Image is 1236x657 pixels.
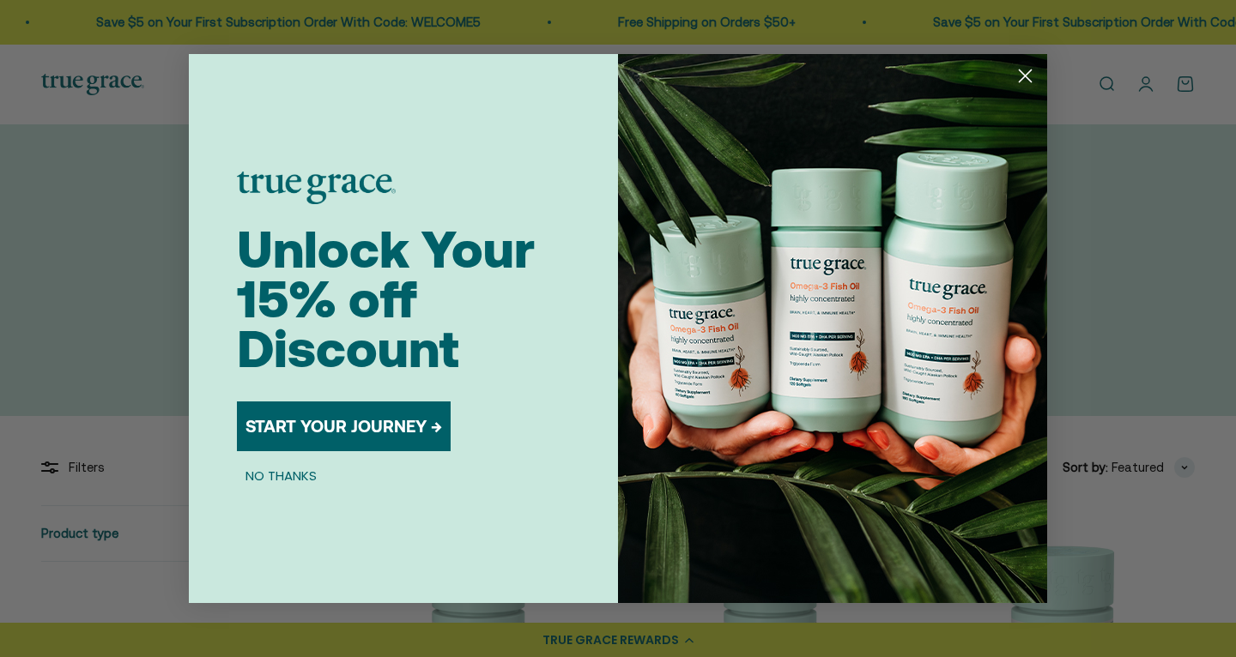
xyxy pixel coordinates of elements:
[237,401,451,451] button: START YOUR JOURNEY →
[1010,61,1040,91] button: Close dialog
[237,465,325,485] button: NO THANKS
[237,220,535,378] span: Unlock Your 15% off Discount
[237,172,396,204] img: logo placeholder
[618,54,1047,603] img: 098727d5-50f8-4f9b-9554-844bb8da1403.jpeg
